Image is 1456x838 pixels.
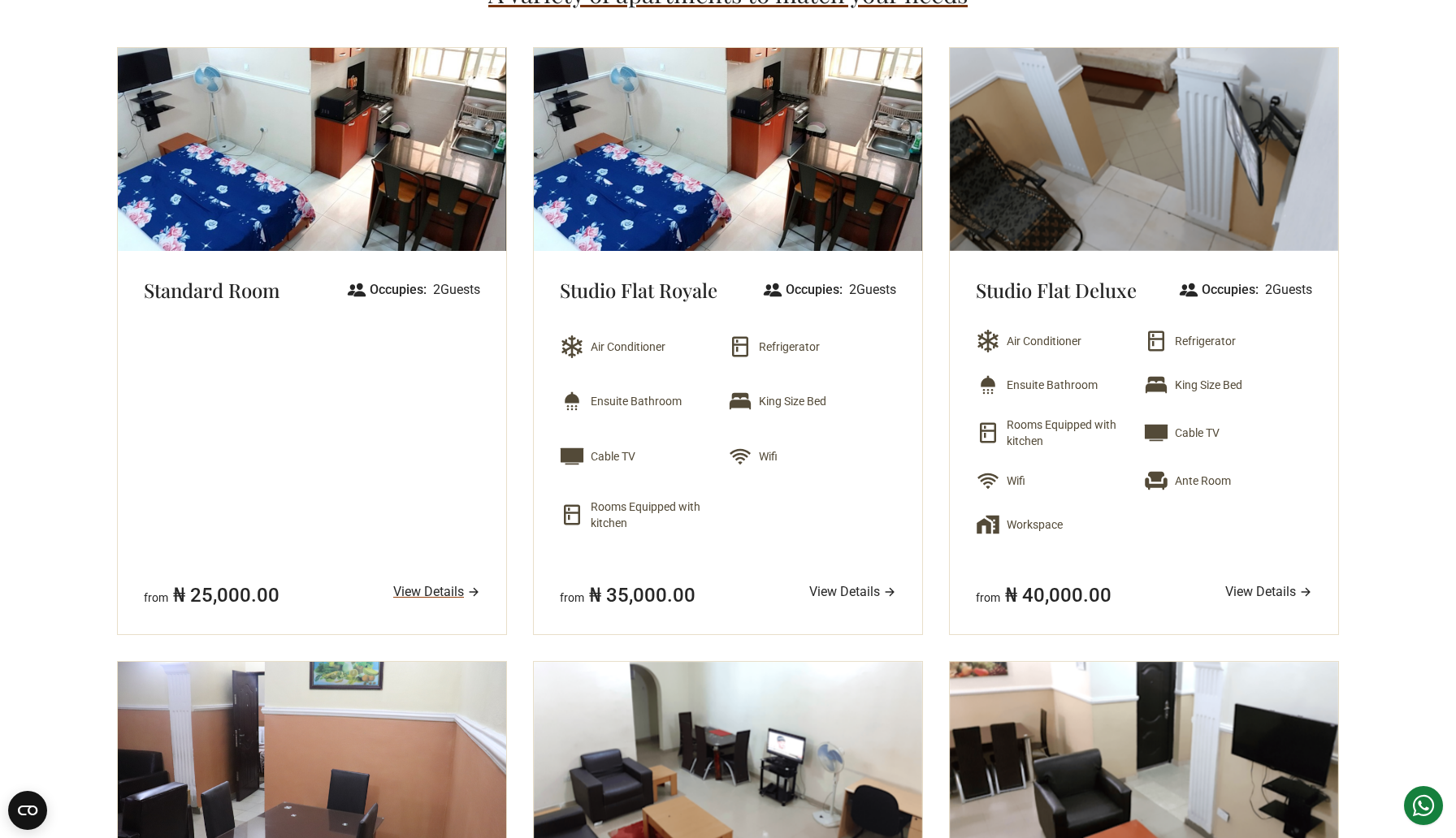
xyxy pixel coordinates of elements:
[1007,516,1063,533] p: Workspace
[1007,473,1025,489] p: Wifi
[759,448,778,464] p: Wifi
[8,791,47,830] button: Open CMP widget
[1007,417,1144,449] p: Rooms Equipped with kitchen
[534,48,922,251] img: Studio Flat Royale
[560,277,717,303] h3: Studio Flat Royale
[1005,584,1111,607] span: ₦ 40,000.00
[144,277,279,303] h3: Standard Room
[809,582,896,602] a: View Details
[144,591,168,604] span: from
[976,277,1137,303] h3: Studio Flat Deluxe
[1175,333,1236,349] p: Refrigerator
[173,584,279,607] span: ₦ 25,000.00
[1175,377,1242,393] p: King Size Bed
[347,280,427,300] span: Occupies:
[591,448,635,464] p: Cable TV
[591,499,728,531] p: Rooms Equipped with kitchen
[591,393,682,409] p: Ensuite Bathroom
[763,280,843,300] span: Occupies:
[1179,280,1259,300] span: Occupies:
[1175,425,1220,441] p: Cable TV
[759,393,826,409] p: King Size Bed
[118,48,506,251] img: Standard Room
[591,339,665,355] p: Air Conditioner
[1007,377,1098,393] p: Ensuite Bathroom
[1265,280,1312,300] span: 2 Guests
[393,582,480,602] a: View Details
[589,584,695,607] span: ₦ 35,000.00
[1404,786,1443,825] button: Chat Button
[976,591,1000,604] span: from
[560,591,584,604] span: from
[433,280,480,300] span: 2 Guests
[1007,333,1081,349] p: Air Conditioner
[1175,473,1231,489] p: Ante Room
[1225,582,1312,602] a: View Details
[759,339,820,355] p: Refrigerator
[849,280,896,300] span: 2 Guests
[950,48,1338,251] img: Studio Flat Deluxe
